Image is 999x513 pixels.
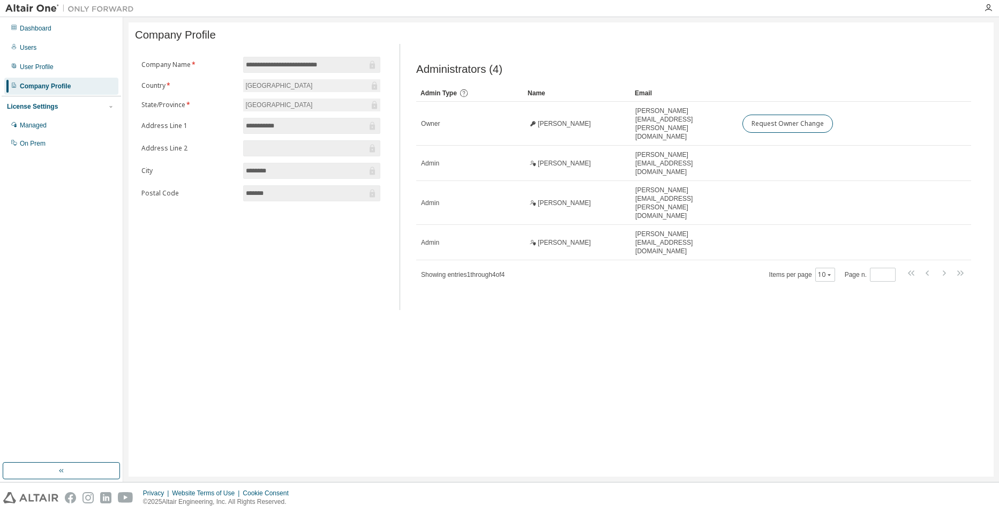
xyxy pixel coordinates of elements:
div: On Prem [20,139,46,148]
div: User Profile [20,63,54,71]
div: Name [528,85,626,102]
img: Altair One [5,3,139,14]
span: [PERSON_NAME][EMAIL_ADDRESS][DOMAIN_NAME] [635,230,733,255]
div: Dashboard [20,24,51,33]
span: [PERSON_NAME] [538,119,591,128]
span: [PERSON_NAME][EMAIL_ADDRESS][PERSON_NAME][DOMAIN_NAME] [635,107,733,141]
label: State/Province [141,101,237,109]
label: Address Line 2 [141,144,237,153]
span: [PERSON_NAME] [538,238,591,247]
label: Address Line 1 [141,122,237,130]
button: Request Owner Change [742,115,833,133]
label: Country [141,81,237,90]
span: Owner [421,119,440,128]
div: Company Profile [20,82,71,90]
label: City [141,167,237,175]
img: linkedin.svg [100,492,111,503]
span: [PERSON_NAME] [538,159,591,168]
div: Privacy [143,489,172,497]
div: Users [20,43,36,52]
button: 10 [818,270,832,279]
img: facebook.svg [65,492,76,503]
span: Page n. [845,268,896,282]
span: Admin [421,159,439,168]
img: youtube.svg [118,492,133,503]
span: Company Profile [135,29,216,41]
span: Items per page [769,268,835,282]
div: Website Terms of Use [172,489,243,497]
span: Admin Type [420,89,457,97]
span: Showing entries 1 through 4 of 4 [421,271,505,278]
label: Postal Code [141,189,237,198]
p: © 2025 Altair Engineering, Inc. All Rights Reserved. [143,497,295,507]
div: [GEOGRAPHIC_DATA] [243,79,380,92]
div: [GEOGRAPHIC_DATA] [244,99,314,111]
span: Admin [421,199,439,207]
span: [PERSON_NAME][EMAIL_ADDRESS][PERSON_NAME][DOMAIN_NAME] [635,186,733,220]
img: altair_logo.svg [3,492,58,503]
div: Managed [20,121,47,130]
label: Company Name [141,61,237,69]
div: Cookie Consent [243,489,295,497]
span: [PERSON_NAME][EMAIL_ADDRESS][DOMAIN_NAME] [635,150,733,176]
div: License Settings [7,102,58,111]
span: Administrators (4) [416,63,502,76]
span: Admin [421,238,439,247]
div: [GEOGRAPHIC_DATA] [243,99,380,111]
span: [PERSON_NAME] [538,199,591,207]
img: instagram.svg [82,492,94,503]
div: Email [635,85,733,102]
div: [GEOGRAPHIC_DATA] [244,80,314,92]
